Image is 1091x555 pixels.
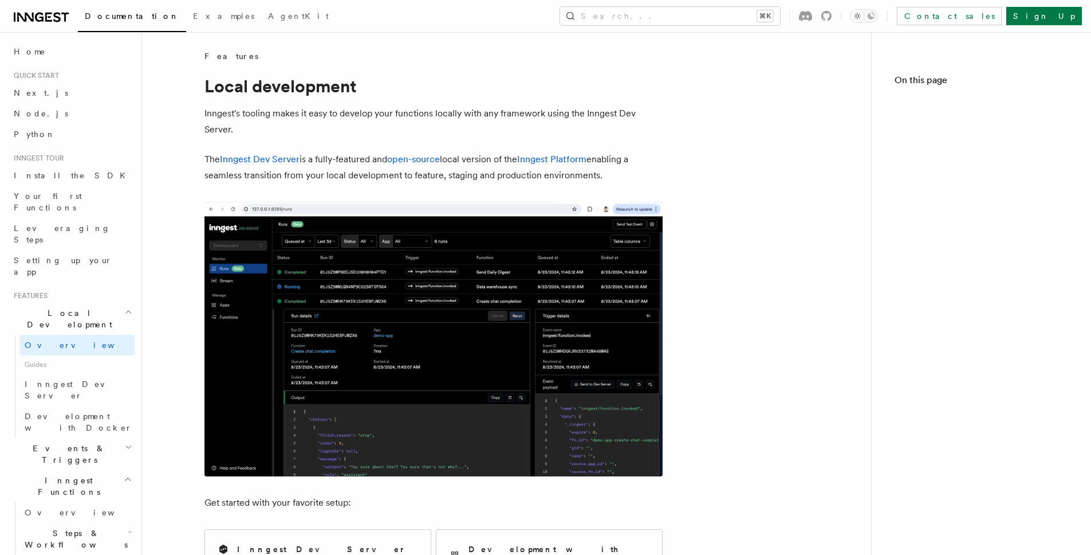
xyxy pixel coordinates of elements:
kbd: ⌘K [757,10,773,22]
span: Home [14,46,46,57]
span: Setting up your app [14,256,112,276]
a: Examples [186,3,261,31]
span: Features [204,50,258,62]
a: AgentKit [261,3,336,31]
a: Sign Up [1006,7,1082,25]
span: Overview [25,508,143,517]
div: Local Development [9,335,135,438]
a: Leveraging Steps [9,218,135,250]
h1: Local development [204,76,663,96]
span: Examples [193,11,254,21]
p: The is a fully-featured and local version of the enabling a seamless transition from your local d... [204,151,663,183]
a: Node.js [9,103,135,124]
a: Overview [20,502,135,523]
span: Install the SDK [14,171,132,180]
button: Local Development [9,303,135,335]
span: Node.js [14,109,68,118]
span: Features [9,291,48,300]
a: Documentation [78,3,186,32]
a: Your first Functions [9,186,135,218]
span: Leveraging Steps [14,224,111,244]
span: Next.js [14,88,68,97]
span: Steps & Workflows [20,527,128,550]
button: Inngest Functions [9,470,135,502]
p: Inngest's tooling makes it easy to develop your functions locally with any framework using the In... [204,105,663,138]
button: Toggle dark mode [850,9,878,23]
a: Inngest Dev Server [220,154,300,165]
a: Next.js [9,83,135,103]
span: Your first Functions [14,191,82,212]
a: Overview [20,335,135,355]
span: Quick start [9,71,59,80]
span: Development with Docker [25,412,132,432]
span: AgentKit [268,11,329,21]
span: Inngest Functions [9,475,124,498]
a: Setting up your app [9,250,135,282]
a: Python [9,124,135,144]
h4: On this page [895,73,1068,92]
span: Events & Triggers [9,443,125,466]
a: Install the SDK [9,165,135,186]
h2: Inngest Dev Server [237,544,406,555]
img: The Inngest Dev Server on the Functions page [204,202,663,476]
a: Development with Docker [20,406,135,438]
button: Steps & Workflows [20,523,135,555]
button: Search...⌘K [560,7,780,25]
a: Inngest Platform [517,154,586,165]
a: Contact sales [897,7,1002,25]
span: Documentation [85,11,179,21]
span: Inngest tour [9,154,64,163]
span: Python [14,130,56,139]
a: Home [9,41,135,62]
span: Local Development [9,307,125,330]
button: Events & Triggers [9,438,135,470]
span: Overview [25,341,143,350]
span: Guides [20,355,135,374]
p: Get started with your favorite setup: [204,495,663,511]
a: Inngest Dev Server [20,374,135,406]
a: open-source [387,154,440,165]
span: Inngest Dev Server [25,380,123,400]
